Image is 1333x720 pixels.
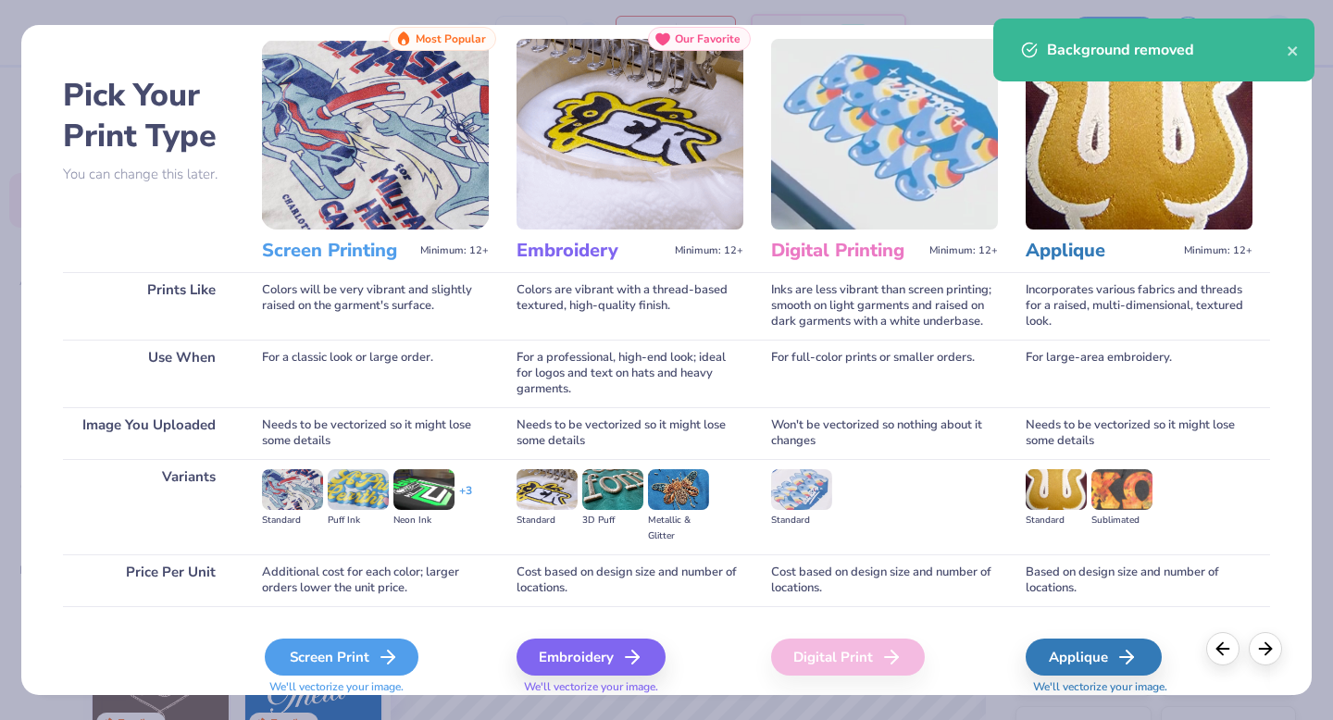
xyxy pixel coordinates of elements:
img: Metallic & Glitter [648,469,709,510]
img: Neon Ink [393,469,455,510]
div: Cost based on design size and number of locations. [517,554,743,606]
div: Variants [63,459,234,554]
div: Embroidery [517,639,666,676]
div: Inks are less vibrant than screen printing; smooth on light garments and raised on dark garments ... [771,272,998,340]
img: Standard [517,469,578,510]
div: Won't be vectorized so nothing about it changes [771,407,998,459]
div: Background removed [1047,39,1287,61]
div: + 3 [459,483,472,515]
h3: Screen Printing [262,239,413,263]
div: For full-color prints or smaller orders. [771,340,998,407]
img: Standard [1026,469,1087,510]
span: Minimum: 12+ [420,244,489,257]
div: Cost based on design size and number of locations. [771,554,998,606]
h2: Pick Your Print Type [63,75,234,156]
img: Embroidery [517,39,743,230]
div: Needs to be vectorized so it might lose some details [1026,407,1252,459]
div: Prints Like [63,272,234,340]
img: Standard [771,469,832,510]
div: Needs to be vectorized so it might lose some details [262,407,489,459]
div: Additional cost for each color; larger orders lower the unit price. [262,554,489,606]
h3: Digital Printing [771,239,922,263]
h3: Applique [1026,239,1177,263]
div: Metallic & Glitter [648,513,709,544]
div: Neon Ink [393,513,455,528]
div: Colors are vibrant with a thread-based textured, high-quality finish. [517,272,743,340]
img: Sublimated [1091,469,1152,510]
div: Image You Uploaded [63,407,234,459]
img: Digital Printing [771,39,998,230]
span: We'll vectorize your image. [517,679,743,695]
div: Screen Print [265,639,418,676]
div: For large-area embroidery. [1026,340,1252,407]
span: Minimum: 12+ [929,244,998,257]
img: Puff Ink [328,469,389,510]
span: Our Favorite [675,32,741,45]
span: Minimum: 12+ [675,244,743,257]
div: Standard [771,513,832,528]
span: Minimum: 12+ [1184,244,1252,257]
span: We'll vectorize your image. [1026,679,1252,695]
img: Screen Printing [262,39,489,230]
button: close [1287,39,1300,61]
div: For a classic look or large order. [262,340,489,407]
div: Sublimated [1091,513,1152,528]
div: Price Per Unit [63,554,234,606]
div: Puff Ink [328,513,389,528]
div: For a professional, high-end look; ideal for logos and text on hats and heavy garments. [517,340,743,407]
h3: Embroidery [517,239,667,263]
span: Most Popular [416,32,486,45]
div: Standard [517,513,578,528]
span: We'll vectorize your image. [262,679,489,695]
div: Based on design size and number of locations. [1026,554,1252,606]
img: Applique [1026,39,1252,230]
p: You can change this later. [63,167,234,182]
div: Digital Print [771,639,925,676]
div: Use When [63,340,234,407]
div: Applique [1026,639,1162,676]
div: Standard [262,513,323,528]
div: 3D Puff [582,513,643,528]
div: Standard [1026,513,1087,528]
div: Incorporates various fabrics and threads for a raised, multi-dimensional, textured look. [1026,272,1252,340]
img: Standard [262,469,323,510]
div: Needs to be vectorized so it might lose some details [517,407,743,459]
div: Colors will be very vibrant and slightly raised on the garment's surface. [262,272,489,340]
img: 3D Puff [582,469,643,510]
